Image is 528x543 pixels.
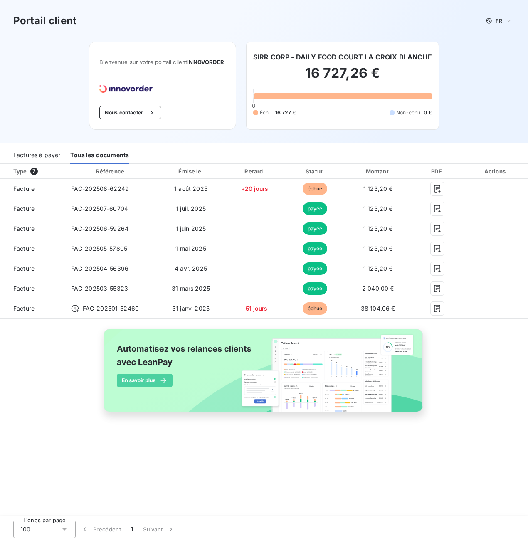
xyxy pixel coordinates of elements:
[363,265,393,272] span: 1 123,20 €
[413,167,462,175] div: PDF
[99,85,153,93] img: Company logo
[131,525,133,533] span: 1
[7,205,58,213] span: Facture
[7,185,58,193] span: Facture
[7,304,58,313] span: Facture
[71,185,129,192] span: FAC-202508-62249
[253,52,432,62] h6: SIRR CORP - DAILY FOOD COURT LA CROIX BLANCHE
[71,265,128,272] span: FAC-202504-56396
[303,302,328,315] span: échue
[71,245,127,252] span: FAC-202505-57805
[363,245,393,252] span: 1 123,20 €
[303,183,328,195] span: échue
[71,285,128,292] span: FAC-202503-55323
[126,521,138,538] button: 1
[99,106,161,119] button: Nous contacter
[172,285,210,292] span: 31 mars 2025
[71,205,128,212] span: FAC-202507-60704
[252,102,255,109] span: 0
[242,305,267,312] span: +51 jours
[424,109,432,116] span: 0 €
[7,284,58,293] span: Facture
[176,225,206,232] span: 1 juin 2025
[13,146,60,164] div: Factures à payer
[96,324,432,426] img: banner
[361,305,395,312] span: 38 104,06 €
[138,521,180,538] button: Suivant
[496,17,502,24] span: FR
[241,185,268,192] span: +20 jours
[172,305,210,312] span: 31 janv. 2025
[303,262,328,275] span: payée
[7,244,58,253] span: Facture
[7,225,58,233] span: Facture
[30,168,38,175] span: 7
[76,521,126,538] button: Précédent
[303,242,328,255] span: payée
[8,167,63,175] div: Type
[20,525,30,533] span: 100
[303,222,328,235] span: payée
[159,167,222,175] div: Émise le
[176,205,206,212] span: 1 juil. 2025
[362,285,394,292] span: 2 040,00 €
[13,13,76,28] h3: Portail client
[70,146,129,164] div: Tous les documents
[465,167,526,175] div: Actions
[99,59,226,65] span: Bienvenue sur votre portail client .
[175,245,206,252] span: 1 mai 2025
[396,109,420,116] span: Non-échu
[346,167,410,175] div: Montant
[175,265,207,272] span: 4 avr. 2025
[363,185,393,192] span: 1 123,20 €
[303,202,328,215] span: payée
[7,264,58,273] span: Facture
[287,167,343,175] div: Statut
[71,225,128,232] span: FAC-202506-59264
[96,168,124,175] div: Référence
[275,109,296,116] span: 16 727 €
[174,185,207,192] span: 1 août 2025
[363,205,393,212] span: 1 123,20 €
[363,225,393,232] span: 1 123,20 €
[83,304,139,313] span: FAC-202501-52460
[260,109,272,116] span: Échu
[303,282,328,295] span: payée
[226,167,284,175] div: Retard
[187,59,224,65] span: INNOVORDER
[253,65,432,90] h2: 16 727,26 €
